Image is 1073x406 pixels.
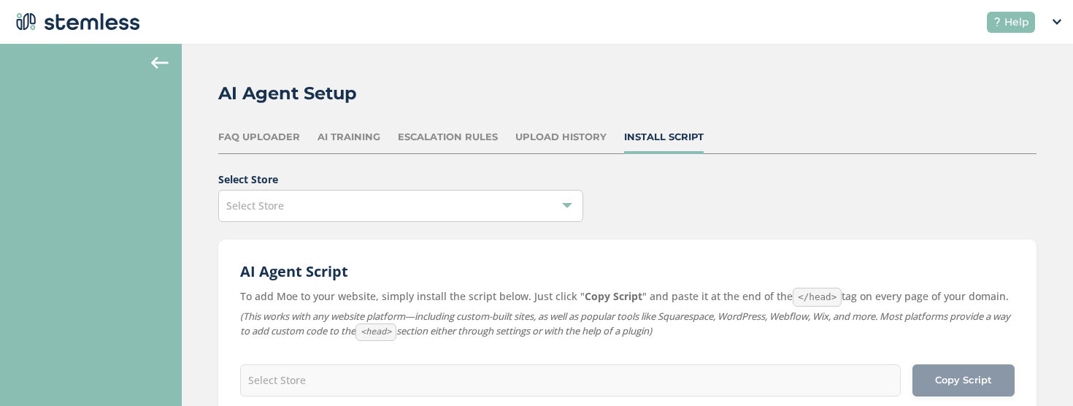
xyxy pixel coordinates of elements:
[355,323,396,341] code: <head>
[240,261,1015,282] h2: AI Agent Script
[218,80,357,107] h2: AI Agent Setup
[1053,19,1061,25] img: icon_down-arrow-small-66adaf34.svg
[993,18,1001,26] img: icon-help-white-03924b79.svg
[318,130,380,145] div: AI Training
[1004,15,1029,30] span: Help
[151,57,169,69] img: icon-arrow-back-accent-c549486e.svg
[218,172,1037,187] label: Select Store
[793,288,842,307] code: </head>
[585,289,642,303] strong: Copy Script
[624,130,704,145] div: Install Script
[1000,336,1073,406] iframe: Chat Widget
[515,130,607,145] div: Upload History
[240,288,1015,307] label: To add Moe to your website, simply install the script below. Just click " " and paste it at the e...
[226,199,284,212] span: Select Store
[240,310,1015,341] label: (This works with any website platform—including custom-built sites, as well as popular tools like...
[12,7,140,37] img: logo-dark-0685b13c.svg
[398,130,498,145] div: Escalation Rules
[218,130,300,145] div: FAQ Uploader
